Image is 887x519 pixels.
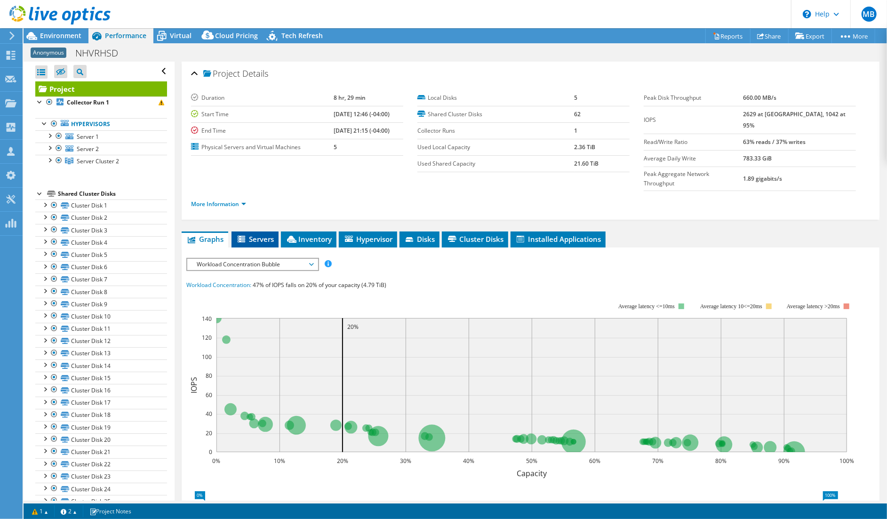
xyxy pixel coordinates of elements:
[35,248,167,261] a: Cluster Disk 5
[54,505,83,517] a: 2
[35,483,167,495] a: Cluster Disk 24
[215,31,258,40] span: Cloud Pricing
[743,154,772,162] b: 783.33 GiB
[334,143,337,151] b: 5
[618,303,675,310] tspan: Average latency <=10ms
[344,234,392,244] span: Hypervisor
[35,236,167,248] a: Cluster Disk 4
[189,377,199,393] text: IOPS
[400,457,411,465] text: 30%
[35,286,167,298] a: Cluster Disk 8
[334,110,390,118] b: [DATE] 12:46 (-04:00)
[202,315,212,323] text: 140
[35,359,167,372] a: Cluster Disk 14
[404,234,435,244] span: Disks
[644,169,743,188] label: Peak Aggregate Network Throughput
[35,130,167,143] a: Server 1
[417,110,575,119] label: Shared Cluster Disks
[700,303,762,310] tspan: Average latency 10<=20ms
[575,110,581,118] b: 62
[58,188,167,200] div: Shared Cluster Disks
[35,471,167,483] a: Cluster Disk 23
[83,505,138,517] a: Project Notes
[206,429,212,437] text: 20
[77,133,99,141] span: Server 1
[35,384,167,396] a: Cluster Disk 16
[35,96,167,109] a: Collector Run 1
[778,457,790,465] text: 90%
[743,175,782,183] b: 1.89 gigabits/s
[35,143,167,155] a: Server 2
[186,234,224,244] span: Graphs
[274,457,285,465] text: 10%
[787,303,840,310] text: Average latency >20ms
[206,372,212,380] text: 80
[334,127,390,135] b: [DATE] 21:15 (-04:00)
[831,29,875,43] a: More
[334,94,366,102] b: 8 hr, 29 min
[337,457,348,465] text: 20%
[40,31,81,40] span: Environment
[67,98,109,106] b: Collector Run 1
[281,31,323,40] span: Tech Refresh
[35,81,167,96] a: Project
[191,143,334,152] label: Physical Servers and Virtual Machines
[203,69,240,79] span: Project
[170,31,192,40] span: Virtual
[652,457,663,465] text: 70%
[447,234,503,244] span: Cluster Disks
[35,372,167,384] a: Cluster Disk 15
[236,234,274,244] span: Servers
[191,110,334,119] label: Start Time
[35,458,167,471] a: Cluster Disk 22
[715,457,727,465] text: 80%
[463,457,474,465] text: 40%
[347,323,359,331] text: 20%
[750,29,789,43] a: Share
[743,138,806,146] b: 63% reads / 37% writes
[192,259,313,270] span: Workload Concentration Bubble
[515,234,601,244] span: Installed Applications
[71,48,133,58] h1: NHVRHSD
[35,421,167,433] a: Cluster Disk 19
[575,127,578,135] b: 1
[209,448,212,456] text: 0
[35,298,167,310] a: Cluster Disk 9
[526,457,537,465] text: 50%
[575,143,596,151] b: 2.36 TiB
[35,212,167,224] a: Cluster Disk 2
[35,310,167,322] a: Cluster Disk 10
[191,93,334,103] label: Duration
[35,200,167,212] a: Cluster Disk 1
[77,145,99,153] span: Server 2
[35,323,167,335] a: Cluster Disk 11
[202,334,212,342] text: 120
[644,137,743,147] label: Read/Write Ratio
[25,505,55,517] a: 1
[191,126,334,136] label: End Time
[417,143,575,152] label: Used Local Capacity
[35,118,167,130] a: Hypervisors
[788,29,832,43] a: Export
[644,93,743,103] label: Peak Disk Throughput
[35,446,167,458] a: Cluster Disk 21
[35,261,167,273] a: Cluster Disk 6
[743,94,776,102] b: 660.00 MB/s
[517,468,547,479] text: Capacity
[644,154,743,163] label: Average Daily Write
[35,495,167,507] a: Cluster Disk 25
[35,155,167,167] a: Server Cluster 2
[644,115,743,125] label: IOPS
[253,281,386,289] span: 47% of IOPS falls on 20% of your capacity (4.79 TiB)
[417,126,575,136] label: Collector Runs
[743,110,846,129] b: 2629 at [GEOGRAPHIC_DATA], 1042 at 95%
[417,159,575,168] label: Used Shared Capacity
[213,457,221,465] text: 0%
[862,7,877,22] span: MB
[31,48,66,58] span: Anonymous
[105,31,146,40] span: Performance
[35,397,167,409] a: Cluster Disk 17
[77,157,119,165] span: Server Cluster 2
[202,353,212,361] text: 100
[35,335,167,347] a: Cluster Disk 12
